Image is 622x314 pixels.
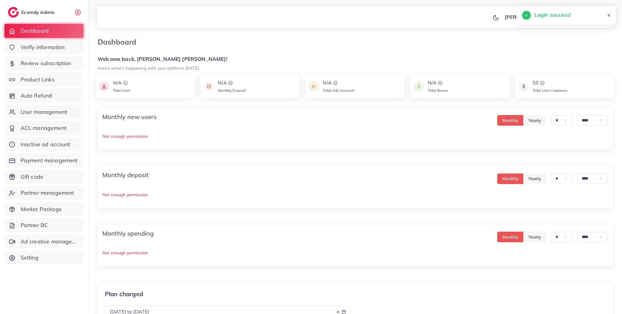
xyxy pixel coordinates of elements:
[21,27,49,35] span: Dashboard
[5,105,83,119] a: User management
[323,79,354,87] div: N/A
[218,88,246,93] span: Monthly Deposit
[534,11,571,19] h5: Login success!
[5,40,83,54] a: Verify information
[98,38,141,46] h3: Dashboard
[428,88,448,93] span: Total Bonus
[428,79,448,87] div: N/A
[204,79,214,94] img: icon payment
[113,79,131,87] div: N/A
[5,89,83,103] a: Auto Refund
[102,171,148,179] h4: Monthly deposit
[5,186,83,200] a: Partner management
[5,73,83,87] a: Product Links
[5,137,83,151] a: Inactive ad account
[501,11,607,23] a: [PERSON_NAME] [PERSON_NAME]avatar
[5,251,83,265] a: Setting
[497,174,524,184] button: Monthly
[5,121,83,135] a: ACL management
[98,56,612,62] h5: Welcome back, [PERSON_NAME] [PERSON_NAME]!
[523,174,546,184] button: Yearly
[21,254,38,262] span: Setting
[8,7,19,18] img: logo
[21,221,48,229] span: Partner BC
[21,189,74,197] span: Partner management
[21,205,62,213] span: Market Package
[497,232,524,242] button: Monthly
[227,79,234,87] img: logo
[102,249,607,256] p: Not enough permission
[533,88,567,93] span: Total User’s balance
[21,92,52,100] span: Auto Refund
[523,115,546,126] button: Yearly
[21,108,67,116] span: User management
[21,59,71,67] span: Review subscription
[5,154,83,167] a: Payment management
[102,230,154,237] h4: Monthly spending
[21,76,55,84] span: Product Links
[102,133,607,140] p: Not enough permission
[5,24,83,38] a: Dashboard
[21,157,78,164] span: Payment management
[218,79,246,87] div: N/A
[5,235,83,249] a: Ad creative management
[332,79,339,87] img: logo
[5,218,83,232] a: Partner BC
[5,56,83,70] a: Review subscription
[98,65,200,71] small: Here's what's happening with your platform [DATE].
[308,79,319,94] img: icon payment
[505,13,589,21] p: [PERSON_NAME] [PERSON_NAME]
[99,79,109,94] img: icon payment
[323,88,354,93] span: Total Ads Account
[21,9,56,15] h2: Ecomdy Admin
[539,79,546,87] img: logo
[5,170,83,184] a: Gift code
[5,202,83,216] a: Market Package
[122,79,129,87] img: logo
[21,124,66,132] span: ACL management
[497,115,524,126] button: Monthly
[414,79,424,94] img: icon payment
[102,113,157,121] h4: Monthly new users
[113,88,131,93] span: Total User
[21,173,43,181] span: Gift code
[105,290,350,298] p: Plan charged
[523,232,546,242] button: Yearly
[21,238,79,246] span: Ad creative management
[21,43,65,51] span: Verify information
[518,79,529,94] img: icon payment
[437,79,444,87] img: logo
[533,79,567,87] div: $0
[102,191,607,198] p: Not enough permission
[21,140,70,148] span: Inactive ad account
[8,7,56,18] a: logoEcomdy Admin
